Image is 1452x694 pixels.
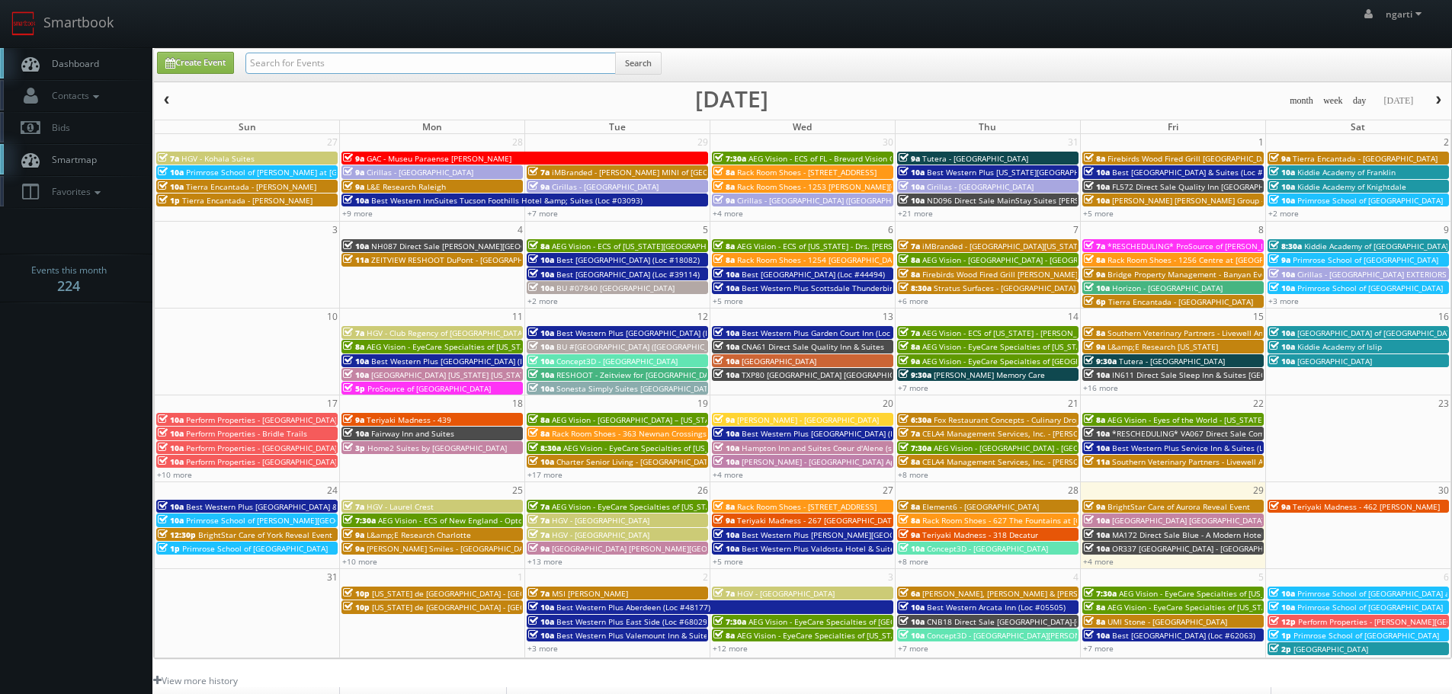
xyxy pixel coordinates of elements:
span: Stratus Surfaces - [GEOGRAPHIC_DATA] Slab Gallery [934,283,1122,293]
span: 7:30a [1084,588,1117,599]
span: 10a [158,456,184,467]
span: Smartmap [44,153,97,166]
span: Tutera - [GEOGRAPHIC_DATA] [1119,356,1225,366]
span: 10a [899,195,925,206]
span: Southern Veterinary Partners - Livewell Animal Urgent Care of Goodyear [1112,456,1377,467]
span: Sonesta Simply Suites [GEOGRAPHIC_DATA] [556,383,715,394]
span: 8a [713,254,735,265]
span: BrightStar Care of York Reveal Event [198,529,332,540]
span: 7a [528,588,550,599]
span: HGV - Club Regency of [GEOGRAPHIC_DATA] [367,328,524,338]
span: 7a [343,501,364,512]
a: +17 more [527,469,563,480]
span: 7a [343,328,364,338]
span: Perform Properties - Bridle Trails [186,428,307,439]
a: +10 more [342,556,377,567]
a: +5 more [1083,208,1114,219]
span: ProSource of [GEOGRAPHIC_DATA] [367,383,491,394]
span: 10a [528,602,554,612]
span: IN611 Direct Sale Sleep Inn & Suites [GEOGRAPHIC_DATA] [1112,369,1323,380]
span: 10a [528,369,554,380]
span: Best Western Plus Garden Court Inn (Loc #05224) [742,328,923,338]
span: L&amp;E Research [US_STATE] [1107,341,1218,352]
span: 9:30a [899,369,931,380]
span: HGV - [GEOGRAPHIC_DATA] [552,515,649,526]
span: 8a [899,341,920,352]
span: Rack Room Shoes - 627 The Fountains at [GEOGRAPHIC_DATA] (No Rush) [922,515,1185,526]
span: Best Western Plus [US_STATE][GEOGRAPHIC_DATA] [GEOGRAPHIC_DATA] (Loc #37096) [927,167,1238,177]
span: 10a [1084,428,1110,439]
span: 10a [528,356,554,366]
span: 10a [1269,181,1295,192]
span: ZEITVIEW RESHOOT DuPont - [GEOGRAPHIC_DATA], [GEOGRAPHIC_DATA] [371,254,634,265]
span: NH087 Direct Sale [PERSON_NAME][GEOGRAPHIC_DATA], Ascend Hotel Collection [371,241,669,251]
a: +7 more [898,382,928,393]
span: 9a [899,529,920,540]
span: TXP80 [GEOGRAPHIC_DATA] [GEOGRAPHIC_DATA] [742,369,918,380]
span: 11a [343,254,369,265]
span: 10a [528,383,554,394]
a: +2 more [527,296,558,306]
span: 9a [343,414,364,425]
span: CELA4 Management Services, Inc. - [PERSON_NAME] Genesis [922,456,1144,467]
a: +5 more [713,296,743,306]
span: Kiddie Academy of Knightdale [1297,181,1406,192]
button: week [1318,91,1348,110]
span: 10a [1084,443,1110,453]
span: Best Western Plus [GEOGRAPHIC_DATA] & Suites (Loc #45093) [186,501,412,512]
span: 9a [1084,501,1105,512]
span: 7a [528,501,550,512]
span: 10a [1084,369,1110,380]
span: 10a [528,328,554,338]
span: L&amp;E Research Charlotte [367,529,471,540]
span: AEG Vision - Eyes of the World - [US_STATE][GEOGRAPHIC_DATA] [1107,414,1339,425]
img: smartbook-logo.png [11,11,36,36]
span: 10a [713,356,739,366]
span: [GEOGRAPHIC_DATA] [1297,356,1372,366]
span: AEG Vision - EyeCare Specialties of [US_STATE] – [PERSON_NAME] Vision [1119,588,1382,599]
span: iMBranded - [PERSON_NAME] MINI of [GEOGRAPHIC_DATA] [552,167,765,177]
span: Home2 Suites by [GEOGRAPHIC_DATA] [367,443,507,453]
button: day [1348,91,1372,110]
span: 10a [1084,283,1110,293]
span: 10a [1269,269,1295,280]
span: 9a [713,515,735,526]
span: 9a [528,543,550,554]
span: 7a [713,588,735,599]
span: 10a [899,167,925,177]
span: 10a [1269,602,1295,612]
span: 9a [1269,153,1290,164]
span: AEG Vision - ECS of [US_STATE][GEOGRAPHIC_DATA] [552,241,738,251]
a: +10 more [157,469,192,480]
span: 10a [899,543,925,554]
span: [GEOGRAPHIC_DATA] [US_STATE] [US_STATE] [371,369,531,380]
span: 10a [528,269,554,280]
span: 10a [158,501,184,512]
span: [PERSON_NAME] - [GEOGRAPHIC_DATA] Apartments [742,456,928,467]
span: 12:30p [158,529,196,540]
span: 9a [713,414,735,425]
span: 10a [1084,181,1110,192]
span: 10a [1269,341,1295,352]
span: 8:30a [899,283,931,293]
span: 10a [1084,195,1110,206]
span: 10a [713,328,739,338]
span: [GEOGRAPHIC_DATA] [GEOGRAPHIC_DATA] [1112,515,1264,526]
span: Primrose School of [GEOGRAPHIC_DATA] [1293,254,1438,265]
button: Search [615,52,662,75]
span: 10a [158,443,184,453]
span: Best [GEOGRAPHIC_DATA] (Loc #18082) [556,254,700,265]
span: Primrose School of [PERSON_NAME] at [GEOGRAPHIC_DATA] [186,167,404,177]
span: 8a [713,167,735,177]
span: 9a [1269,254,1290,265]
span: 8a [528,241,550,251]
span: Teriyaki Madness - 439 [367,414,451,425]
span: 1p [158,543,180,554]
span: 7a [1084,241,1105,251]
span: ND096 Direct Sale MainStay Suites [PERSON_NAME] [927,195,1119,206]
span: Best Western Plus [GEOGRAPHIC_DATA] (Loc #48184) [371,356,565,366]
span: 10a [899,602,925,612]
span: 7a [158,153,179,164]
span: 10p [343,602,370,612]
span: 10p [343,588,370,599]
